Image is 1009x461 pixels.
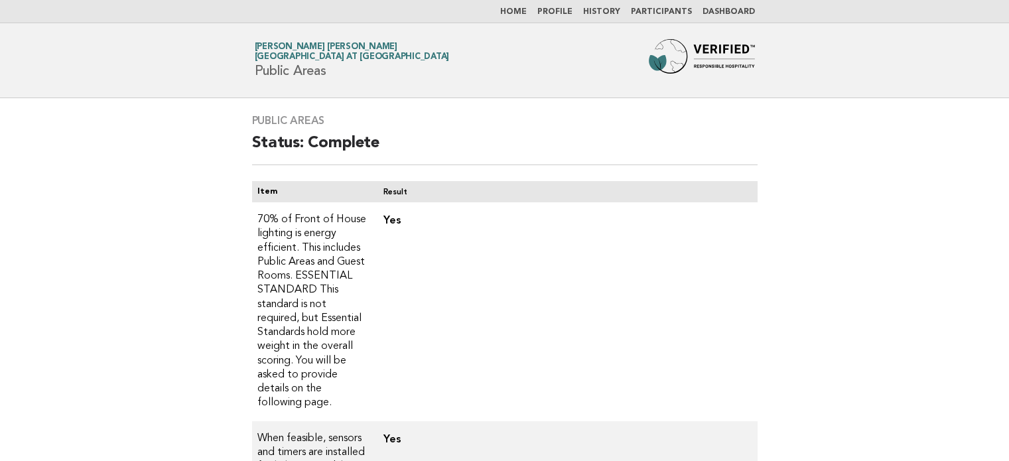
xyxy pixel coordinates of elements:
[252,202,373,421] td: 70% of Front of House lighting is energy efficient. This includes Public Areas and Guest Rooms. E...
[255,43,450,78] h1: Public Areas
[500,8,527,16] a: Home
[373,181,758,202] th: Result
[631,8,692,16] a: Participants
[537,8,572,16] a: Profile
[649,39,755,82] img: Forbes Travel Guide
[255,42,450,61] a: [PERSON_NAME] [PERSON_NAME][GEOGRAPHIC_DATA] at [GEOGRAPHIC_DATA]
[703,8,755,16] a: Dashboard
[373,202,758,421] td: Yes
[255,53,450,62] span: [GEOGRAPHIC_DATA] at [GEOGRAPHIC_DATA]
[252,114,758,127] h3: Public Areas
[252,181,373,202] th: Item
[583,8,620,16] a: History
[252,133,758,165] h2: Status: Complete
